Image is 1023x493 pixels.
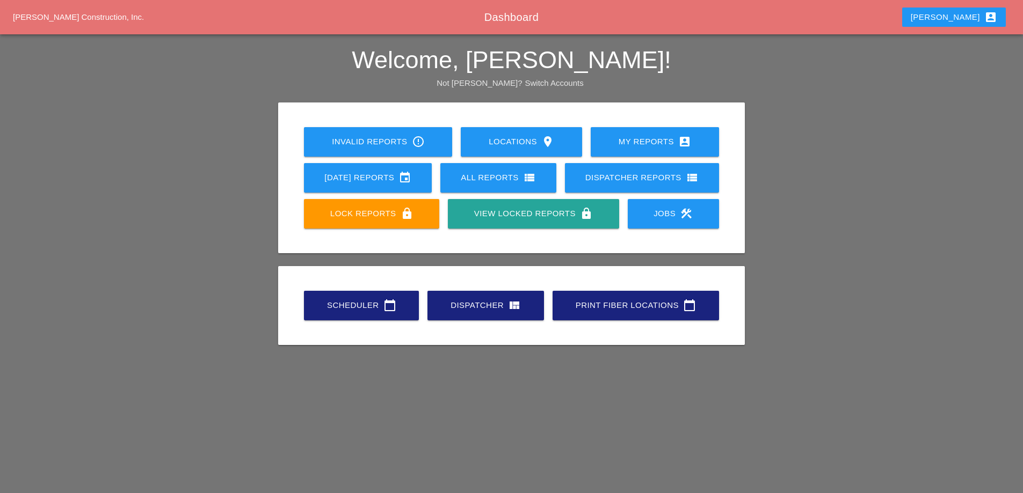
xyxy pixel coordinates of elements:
[383,299,396,312] i: calendar_today
[902,8,1006,27] button: [PERSON_NAME]
[321,135,435,148] div: Invalid Reports
[680,207,693,220] i: construction
[541,135,554,148] i: location_on
[591,127,719,157] a: My Reports
[445,299,527,312] div: Dispatcher
[565,163,719,193] a: Dispatcher Reports
[911,11,997,24] div: [PERSON_NAME]
[582,171,702,184] div: Dispatcher Reports
[645,207,702,220] div: Jobs
[304,127,452,157] a: Invalid Reports
[458,171,539,184] div: All Reports
[580,207,593,220] i: lock
[398,171,411,184] i: event
[984,11,997,24] i: account_box
[484,11,539,23] span: Dashboard
[465,207,601,220] div: View Locked Reports
[321,207,422,220] div: Lock Reports
[304,163,432,193] a: [DATE] Reports
[478,135,564,148] div: Locations
[683,299,696,312] i: calendar_today
[553,291,719,320] a: Print Fiber Locations
[321,171,415,184] div: [DATE] Reports
[437,78,522,87] span: Not [PERSON_NAME]?
[570,299,702,312] div: Print Fiber Locations
[628,199,719,229] a: Jobs
[686,171,699,184] i: view_list
[448,199,619,229] a: View Locked Reports
[678,135,691,148] i: account_box
[508,299,521,312] i: view_quilt
[321,299,402,312] div: Scheduler
[523,171,536,184] i: view_list
[304,199,439,229] a: Lock Reports
[401,207,413,220] i: lock
[304,291,419,320] a: Scheduler
[461,127,582,157] a: Locations
[525,78,584,87] a: Switch Accounts
[427,291,544,320] a: Dispatcher
[440,163,556,193] a: All Reports
[412,135,425,148] i: error_outline
[608,135,702,148] div: My Reports
[13,12,144,21] a: [PERSON_NAME] Construction, Inc.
